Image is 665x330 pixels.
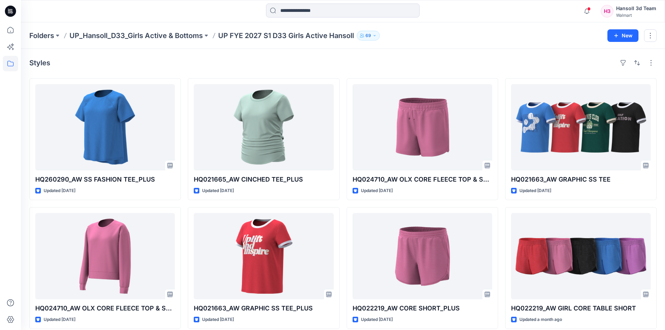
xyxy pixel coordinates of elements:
[357,31,380,41] button: 69
[353,175,492,184] p: HQ024710_AW OLX CORE FLEECE TOP & SHORT SET_PLUS
[44,316,75,323] p: Updated [DATE]
[353,303,492,313] p: HQ022219_AW CORE SHORT_PLUS
[35,213,175,299] a: HQ024710_AW OLX CORE FLEECE TOP & SHORT SET_PLUS
[353,213,492,299] a: HQ022219_AW CORE SHORT_PLUS
[361,316,393,323] p: Updated [DATE]
[365,32,371,39] p: 69
[616,4,656,13] div: Hansoll 3d Team
[607,29,638,42] button: New
[29,31,54,41] a: Folders
[202,187,234,195] p: Updated [DATE]
[511,175,651,184] p: HQ021663_AW GRAPHIC SS TEE
[218,31,354,41] p: UP FYE 2027 S1 D33 Girls Active Hansoll
[353,84,492,170] a: HQ024710_AW OLX CORE FLEECE TOP & SHORT SET_PLUS
[69,31,203,41] a: UP_Hansoll_D33_Girls Active & Bottoms
[29,59,50,67] h4: Styles
[44,187,75,195] p: Updated [DATE]
[194,213,333,299] a: HQ021663_AW GRAPHIC SS TEE_PLUS
[35,84,175,170] a: HQ260290_AW SS FASHION TEE_PLUS
[202,316,234,323] p: Updated [DATE]
[361,187,393,195] p: Updated [DATE]
[194,84,333,170] a: HQ021665_AW CINCHED TEE_PLUS
[511,213,651,299] a: HQ022219_AW GIRL CORE TABLE SHORT
[519,316,562,323] p: Updated a month ago
[616,13,656,18] div: Walmart
[519,187,551,195] p: Updated [DATE]
[194,303,333,313] p: HQ021663_AW GRAPHIC SS TEE_PLUS
[511,84,651,170] a: HQ021663_AW GRAPHIC SS TEE
[35,175,175,184] p: HQ260290_AW SS FASHION TEE_PLUS
[511,303,651,313] p: HQ022219_AW GIRL CORE TABLE SHORT
[35,303,175,313] p: HQ024710_AW OLX CORE FLEECE TOP & SHORT SET_PLUS
[194,175,333,184] p: HQ021665_AW CINCHED TEE_PLUS
[601,5,613,17] div: H3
